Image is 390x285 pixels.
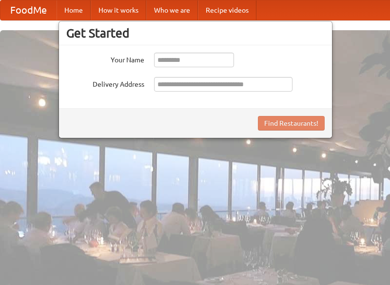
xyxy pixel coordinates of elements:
a: How it works [91,0,146,20]
label: Your Name [66,53,144,65]
h3: Get Started [66,26,325,40]
label: Delivery Address [66,77,144,89]
a: Home [57,0,91,20]
a: FoodMe [0,0,57,20]
button: Find Restaurants! [258,116,325,131]
a: Who we are [146,0,198,20]
a: Recipe videos [198,0,256,20]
